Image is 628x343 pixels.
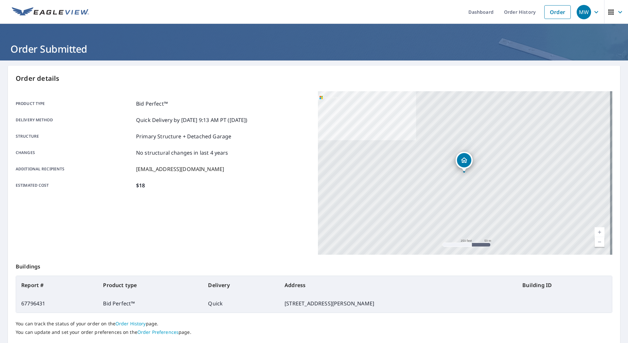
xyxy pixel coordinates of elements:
p: $18 [136,181,145,189]
th: Address [279,276,517,294]
p: Primary Structure + Detached Garage [136,132,231,140]
a: Order History [115,320,146,327]
p: Bid Perfect™ [136,100,168,108]
p: Quick Delivery by [DATE] 9:13 AM PT ([DATE]) [136,116,248,124]
p: You can update and set your order preferences on the page. [16,329,612,335]
th: Report # [16,276,98,294]
a: Current Level 17, Zoom In [595,227,604,237]
a: Order [544,5,571,19]
p: Changes [16,149,133,157]
p: Product type [16,100,133,108]
p: You can track the status of your order on the page. [16,321,612,327]
p: [EMAIL_ADDRESS][DOMAIN_NAME] [136,165,224,173]
td: Bid Perfect™ [98,294,203,313]
div: Dropped pin, building 1, Residential property, 4240 Jordan Rd Skaneateles, NY 13152 [456,152,473,172]
p: Additional recipients [16,165,133,173]
a: Current Level 17, Zoom Out [595,237,604,247]
th: Delivery [203,276,279,294]
td: [STREET_ADDRESS][PERSON_NAME] [279,294,517,313]
p: Order details [16,74,612,83]
img: EV Logo [12,7,89,17]
td: 67796431 [16,294,98,313]
th: Building ID [517,276,612,294]
th: Product type [98,276,203,294]
a: Order Preferences [137,329,179,335]
p: Delivery method [16,116,133,124]
h1: Order Submitted [8,42,620,56]
td: Quick [203,294,279,313]
p: No structural changes in last 4 years [136,149,228,157]
p: Structure [16,132,133,140]
p: Estimated cost [16,181,133,189]
p: Buildings [16,255,612,276]
div: MW [577,5,591,19]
